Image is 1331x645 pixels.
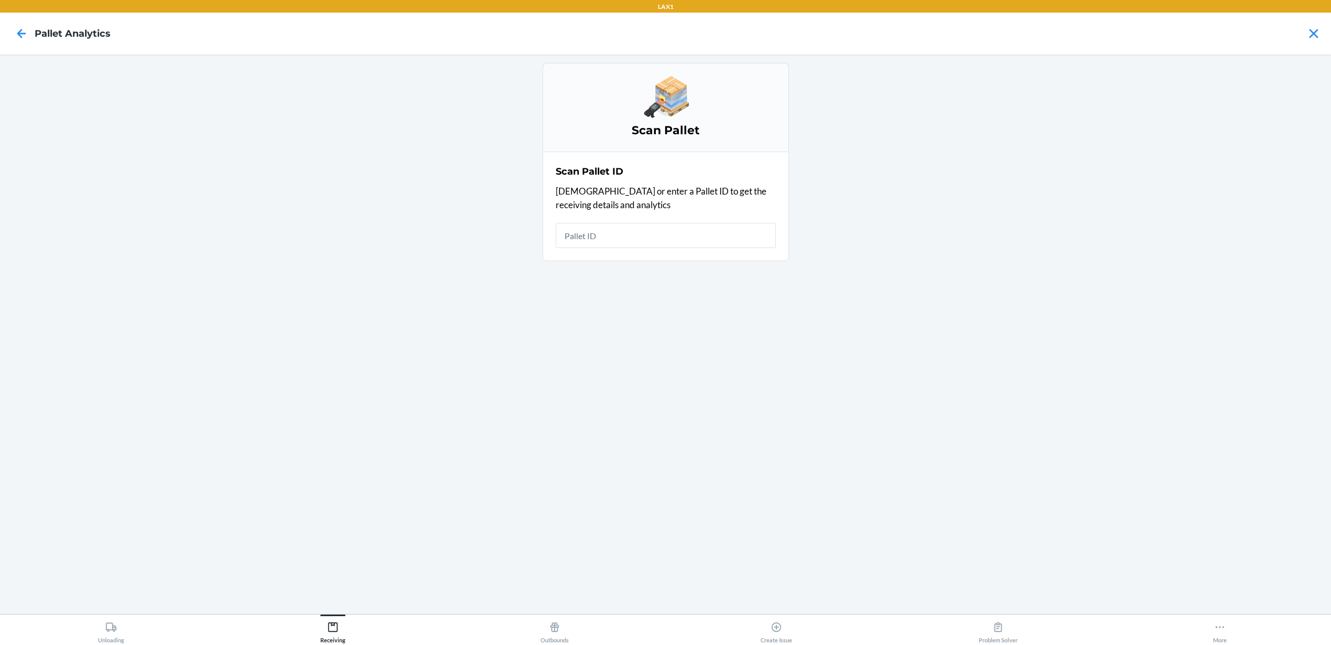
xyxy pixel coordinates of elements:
[1109,615,1331,643] button: More
[98,617,124,643] div: Unloading
[556,185,776,211] p: [DEMOGRAPHIC_DATA] or enter a Pallet ID to get the receiving details and analytics
[1213,617,1227,643] div: More
[556,223,776,248] input: Pallet ID
[979,617,1018,643] div: Problem Solver
[222,615,443,643] button: Receiving
[320,617,345,643] div: Receiving
[658,2,674,12] p: LAX1
[665,615,887,643] button: Create Issue
[443,615,665,643] button: Outbounds
[556,165,623,178] h2: Scan Pallet ID
[888,615,1109,643] button: Problem Solver
[35,27,111,40] h4: Pallet Analytics
[556,122,776,139] h3: Scan Pallet
[761,617,792,643] div: Create Issue
[540,617,569,643] div: Outbounds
